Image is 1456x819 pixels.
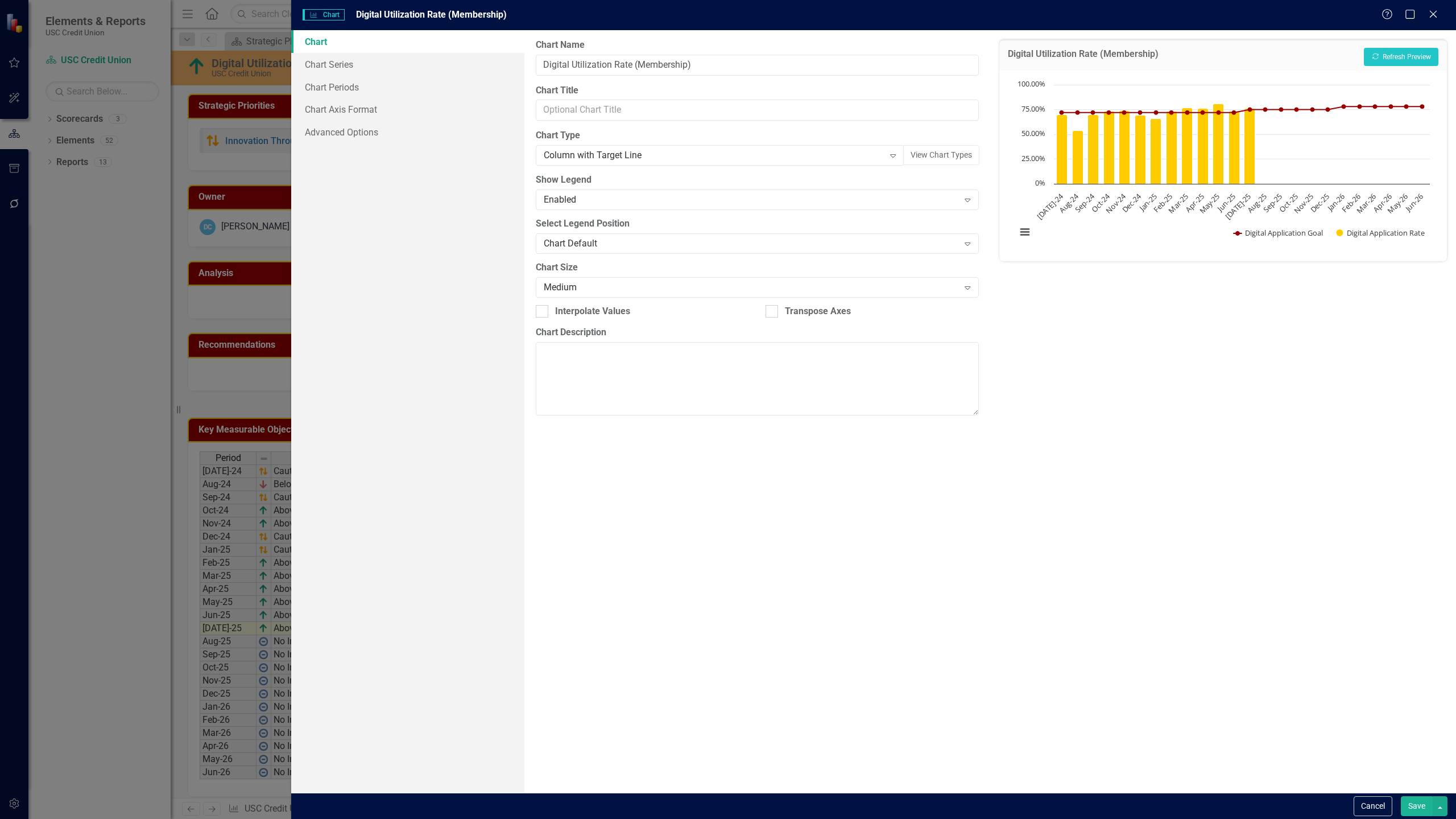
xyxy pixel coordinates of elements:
path: Jun-25, 72. Digital Application Goal. [1231,110,1236,115]
text: 0% [1035,178,1045,188]
path: May-25, 72. Digital Application Goal. [1216,110,1221,115]
button: Show Digital Application Goal [1234,228,1323,238]
text: Nov-24 [1103,191,1128,215]
a: Chart Periods [291,76,524,98]
div: Transpose Axes [785,305,851,318]
text: 25.00% [1021,153,1045,163]
div: Medium [544,281,959,294]
path: Nov-25, 75. Digital Application Goal. [1310,107,1314,112]
text: Mar-25 [1166,191,1190,215]
path: Feb-25, 73. Digital Application Rate. [1166,111,1177,184]
text: Mar-26 [1354,191,1378,215]
button: Refresh Preview [1364,48,1438,66]
path: Jul-25, 76. Digital Application Rate. [1244,108,1255,184]
text: Aug-24 [1057,191,1081,215]
text: May-26 [1385,191,1409,216]
label: Chart Name [536,39,979,52]
div: Chart Default [544,237,959,250]
text: Feb-25 [1151,191,1174,215]
g: Digital Application Rate, series 2 of 2. Bar series with 24 bars. [1056,85,1422,184]
path: Dec-25, 75. Digital Application Goal. [1325,107,1330,112]
text: [DATE]-24 [1035,191,1065,221]
button: Cancel [1354,796,1392,816]
text: Oct-24 [1089,191,1112,214]
text: 50.00% [1021,128,1045,138]
div: Column with Target Line [544,149,884,162]
a: Chart [291,30,524,53]
text: 75.00% [1021,104,1045,114]
path: Jul-25, 75. Digital Application Goal. [1247,107,1252,112]
a: Advanced Options [291,121,524,143]
path: Jun-26, 78. Digital Application Goal. [1420,104,1424,109]
path: Jan-25, 72. Digital Application Goal. [1153,110,1158,115]
span: Chart [303,9,345,20]
path: Jul-24, 70. Digital Application Rate. [1056,114,1067,184]
path: Jun-25, 73. Digital Application Rate. [1228,111,1239,184]
text: Oct-25 [1277,191,1300,214]
path: Aug-25, 75. Digital Application Goal. [1263,107,1267,112]
path: Dec-24, 69. Digital Application Rate. [1135,115,1145,184]
text: [DATE]-25 [1223,191,1253,221]
label: Select Legend Position [536,217,979,231]
a: Chart Axis Format [291,98,524,121]
text: Sep-24 [1073,191,1097,215]
path: Jan-25, 66. Digital Application Rate. [1150,118,1161,184]
svg: Interactive chart [1011,79,1436,250]
text: Jan-25 [1136,191,1159,214]
text: Feb-26 [1339,191,1363,215]
label: Chart Size [536,261,979,274]
label: Chart Description [536,326,979,339]
path: Oct-24, 73. Digital Application Rate. [1103,111,1114,184]
path: Nov-24, 72. Digital Application Goal. [1122,110,1126,115]
text: Jun-25 [1214,191,1237,214]
text: Apr-25 [1183,191,1206,214]
path: Oct-24, 72. Digital Application Goal. [1106,110,1111,115]
path: Jan-26, 78. Digital Application Goal. [1341,104,1346,109]
path: Feb-25, 72. Digital Application Goal. [1169,110,1173,115]
path: Mar-26, 78. Digital Application Goal. [1372,104,1377,109]
path: Apr-25, 72. Digital Application Goal. [1200,110,1205,115]
h3: Digital Utilization Rate (Membership) [1008,49,1159,63]
path: Aug-24, 72. Digital Application Goal. [1075,110,1079,115]
path: May-25, 81. Digital Application Rate. [1213,104,1223,184]
path: Sep-24, 70. Digital Application Rate. [1087,114,1098,184]
text: Dec-24 [1120,191,1144,215]
a: Chart Series [291,53,524,76]
label: Chart Title [536,84,979,97]
div: Enabled [544,194,959,207]
path: Sep-25, 75. Digital Application Goal. [1279,107,1283,112]
path: May-26, 78. Digital Application Goal. [1404,104,1408,109]
path: Aug-24, 54. Digital Application Rate. [1072,130,1083,184]
span: Digital Utilization Rate (Membership) [356,9,507,20]
path: Dec-24, 72. Digital Application Goal. [1137,110,1142,115]
path: Feb-26, 78. Digital Application Goal. [1357,104,1362,109]
label: Show Legend [536,174,979,187]
path: Apr-25, 76. Digital Application Rate. [1197,108,1208,184]
path: Jul-24, 72. Digital Application Goal. [1059,110,1064,115]
button: View chart menu, Chart [1017,224,1033,240]
button: Show Digital Application Rate [1336,228,1425,238]
path: Oct-25, 75. Digital Application Goal. [1294,107,1298,112]
text: Apr-26 [1371,191,1393,214]
path: Nov-24, 74. Digital Application Rate. [1119,110,1130,184]
text: Nov-25 [1291,191,1315,215]
path: Apr-26, 78. Digital Application Goal. [1388,104,1393,109]
div: Interpolate Values [555,305,630,318]
button: View Chart Types [903,145,979,165]
text: Jan-26 [1324,191,1347,214]
text: Jun-26 [1402,191,1425,214]
text: May-25 [1197,191,1222,216]
path: Sep-24, 72. Digital Application Goal. [1090,110,1095,115]
text: Dec-25 [1308,191,1331,215]
path: Mar-25, 77. Digital Application Rate. [1181,108,1192,184]
button: Save [1401,796,1433,816]
input: Optional Chart Title [536,100,979,121]
text: Aug-25 [1245,191,1269,215]
div: Chart. Highcharts interactive chart. [1011,79,1436,250]
text: Sep-25 [1261,191,1284,215]
path: Mar-25, 72. Digital Application Goal. [1185,110,1189,115]
label: Chart Type [536,129,979,142]
text: 100.00% [1017,79,1045,89]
